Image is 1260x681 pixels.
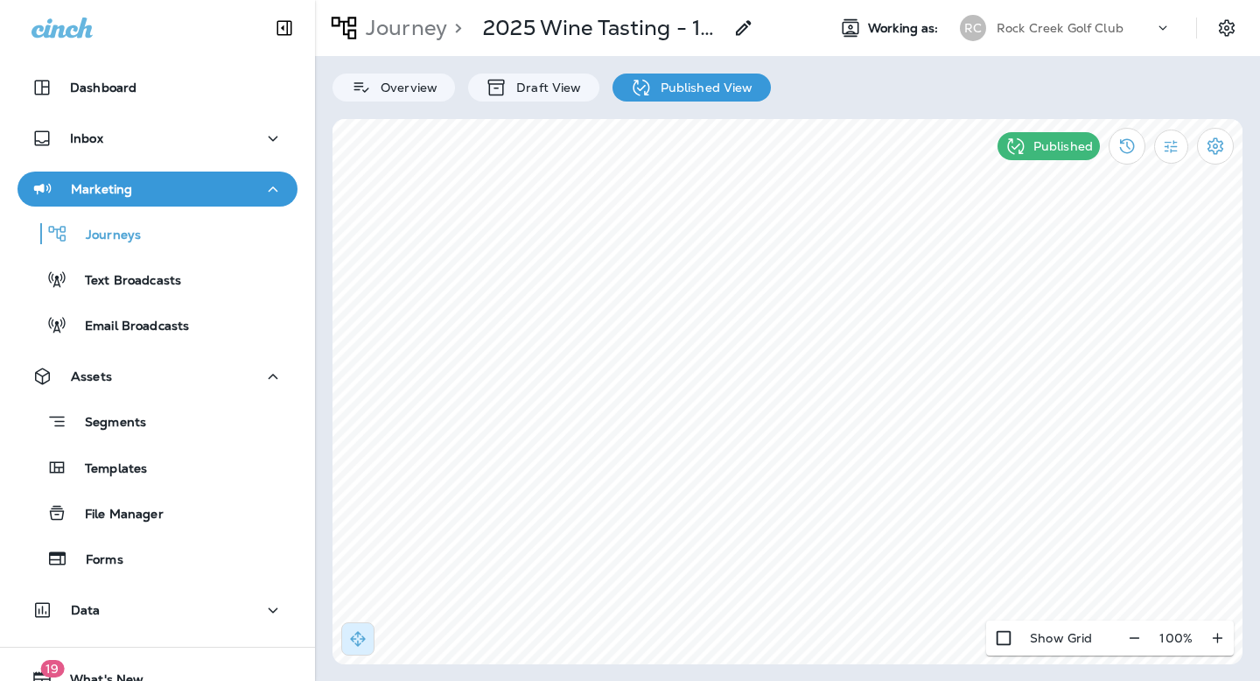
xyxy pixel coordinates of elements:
[372,81,437,95] p: Overview
[67,415,146,432] p: Segments
[67,461,147,478] p: Templates
[71,369,112,383] p: Assets
[260,11,309,46] button: Collapse Sidebar
[17,403,297,440] button: Segments
[1033,139,1093,153] p: Published
[1197,128,1234,165] button: Settings
[997,21,1123,35] p: Rock Creek Golf Club
[868,21,942,36] span: Working as:
[17,359,297,394] button: Assets
[17,215,297,252] button: Journeys
[17,593,297,628] button: Data
[71,182,132,196] p: Marketing
[359,15,447,41] p: Journey
[1109,128,1145,165] button: View Changelog
[17,449,297,486] button: Templates
[67,507,164,523] p: File Manager
[70,81,136,95] p: Dashboard
[40,660,64,677] span: 19
[17,121,297,156] button: Inbox
[507,81,581,95] p: Draft View
[1030,631,1092,645] p: Show Grid
[447,15,462,41] p: >
[70,131,103,145] p: Inbox
[1154,130,1188,164] button: Filter Statistics
[960,15,986,41] div: RC
[68,552,123,569] p: Forms
[17,70,297,105] button: Dashboard
[1159,631,1193,645] p: 100 %
[17,495,297,531] button: File Manager
[17,172,297,207] button: Marketing
[1211,12,1242,44] button: Settings
[483,15,723,41] p: 2025 Wine Tasting - 10/15
[67,273,181,290] p: Text Broadcasts
[17,261,297,298] button: Text Broadcasts
[652,81,753,95] p: Published View
[17,540,297,577] button: Forms
[67,319,189,335] p: Email Broadcasts
[71,603,101,617] p: Data
[68,228,141,244] p: Journeys
[17,306,297,343] button: Email Broadcasts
